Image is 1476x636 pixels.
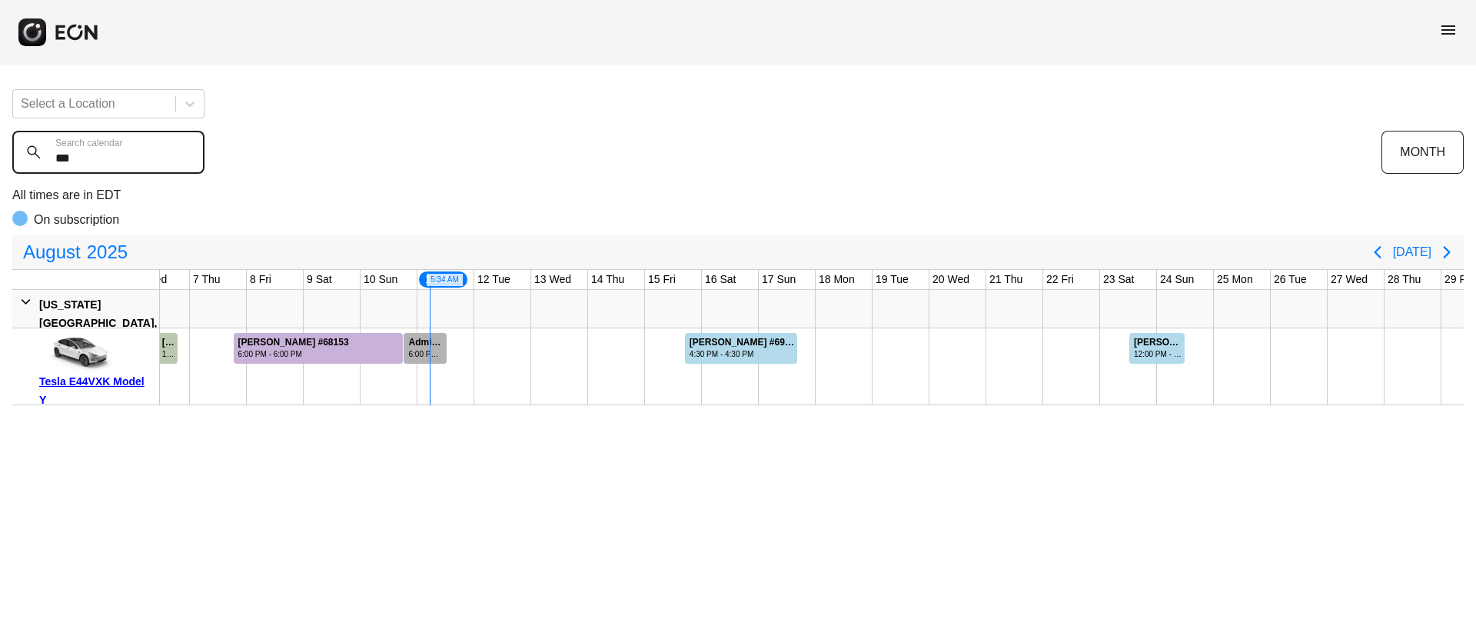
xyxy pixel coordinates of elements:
div: 28 Thu [1385,270,1424,289]
div: 19 Tue [873,270,912,289]
div: [PERSON_NAME] #69524 [690,337,796,348]
div: [PERSON_NAME] #69275 [1134,337,1183,348]
span: August [20,237,84,268]
button: [DATE] [1393,238,1431,266]
div: 6:00 PM - 6:00 PM [238,348,349,360]
div: 14 Thu [588,270,627,289]
div: 12 Tue [474,270,514,289]
div: 10:00 AM - 7:00 PM [162,348,176,360]
button: Previous page [1362,237,1393,268]
div: 7 Thu [190,270,224,289]
span: 2025 [84,237,131,268]
div: 29 Fri [1441,270,1475,289]
div: 6:00 PM - 12:30 PM [408,348,444,360]
div: 17 Sun [759,270,799,289]
div: Rented for 2 days by Nahidur Rhaman Current status is open [684,328,798,364]
div: Tesla E44VXK Model Y [39,372,154,409]
div: 10 Sun [361,270,401,289]
div: 4:30 PM - 4:30 PM [690,348,796,360]
div: 8 Fri [247,270,274,289]
div: 9 Sat [304,270,335,289]
div: [PERSON_NAME] #69062 [162,337,176,348]
div: 18 Mon [816,270,858,289]
div: 12:00 PM - 12:00 PM [1134,348,1183,360]
span: menu [1439,21,1458,39]
button: August2025 [14,237,137,268]
div: Rented for 1 days by Jie Yun Roe Current status is completed [157,328,178,364]
label: Search calendar [55,137,122,149]
div: 15 Fri [645,270,679,289]
button: Next page [1431,237,1462,268]
p: All times are in EDT [12,186,1464,205]
div: Rented for 1 days by Admin Block Current status is rental [403,328,447,364]
div: 27 Wed [1328,270,1371,289]
div: Rented for 1 days by Jonathan Osei Current status is open [1129,328,1185,364]
div: [PERSON_NAME] #68153 [238,337,349,348]
div: 11 Mon [417,270,469,289]
div: 23 Sat [1100,270,1137,289]
div: 16 Sat [702,270,739,289]
div: 13 Wed [531,270,574,289]
button: MONTH [1381,131,1464,174]
p: On subscription [34,211,119,229]
div: 22 Fri [1043,270,1077,289]
img: car [39,334,116,372]
div: 25 Mon [1214,270,1256,289]
div: 24 Sun [1157,270,1197,289]
div: 21 Thu [986,270,1026,289]
div: 20 Wed [929,270,972,289]
div: Admin Block #69649 [408,337,444,348]
div: 26 Tue [1271,270,1310,289]
div: [US_STATE][GEOGRAPHIC_DATA], [GEOGRAPHIC_DATA] [39,295,157,351]
div: Rented for 3 days by Steven Seecharran Current status is cleaning [233,328,404,364]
